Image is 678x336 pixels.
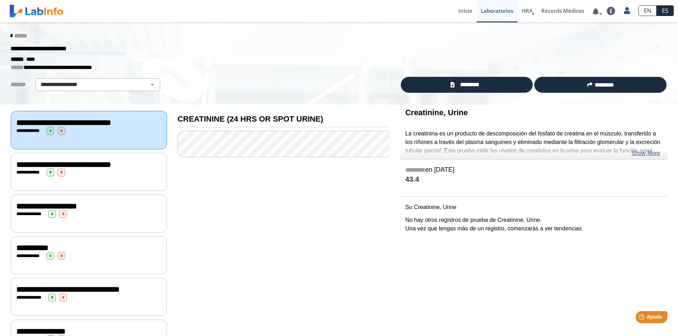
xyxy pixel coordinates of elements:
h4: 43.4 [405,175,662,184]
h5: en [DATE] [405,166,662,174]
p: Su Creatinine, Urine [405,203,662,212]
a: ES [657,5,674,16]
p: No hay otros registros de prueba de Creatinine, Urine. Una vez que tengas más de un registro, com... [405,216,662,233]
p: La creatinina es un producto de descomposición del fosfato de creatina en el músculo, transferido... [405,129,662,155]
a: EN [638,5,657,16]
iframe: Help widget launcher [615,308,670,328]
b: Creatinine, Urine [405,108,468,117]
a: Show More [631,149,660,158]
span: HRA [522,7,533,14]
b: CREATININE (24 HRS OR SPOT URINE) [178,114,323,123]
